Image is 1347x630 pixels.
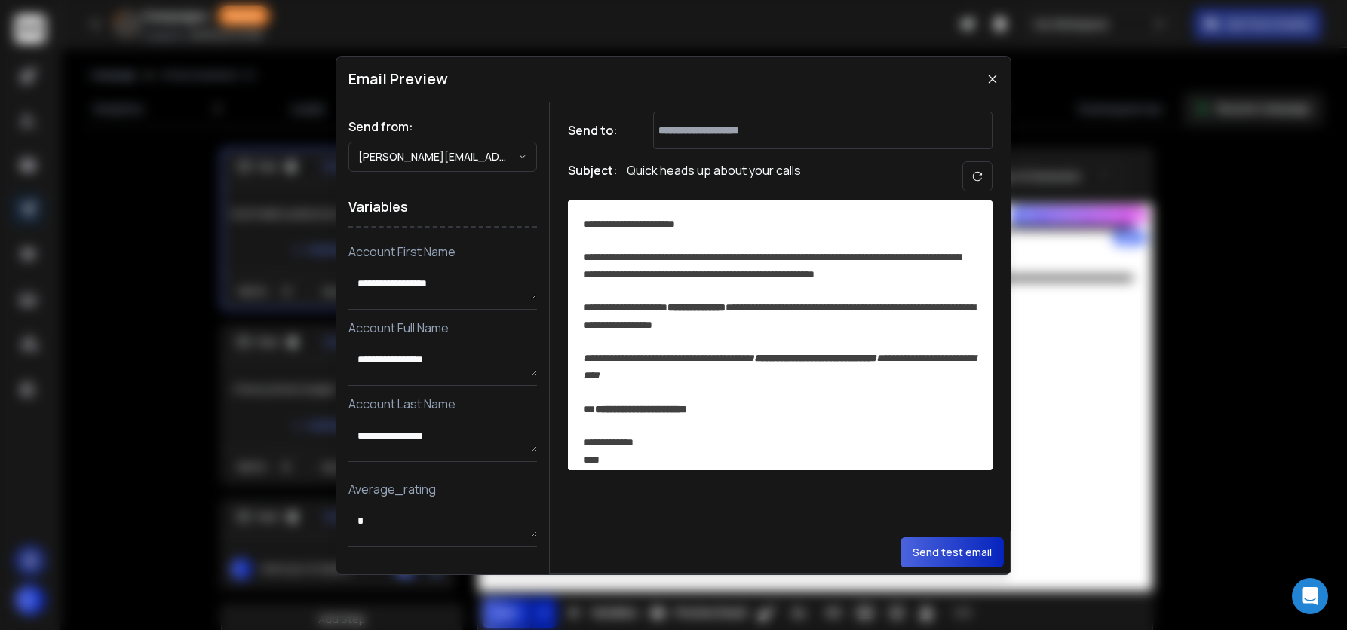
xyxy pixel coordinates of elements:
h1: Email Preview [348,69,448,90]
p: Company Name [348,556,537,574]
p: Account First Name [348,243,537,261]
h1: Send from: [348,118,537,136]
p: Account Last Name [348,395,537,413]
h1: Variables [348,187,537,228]
button: Send test email [901,537,1004,567]
div: Open Intercom Messenger [1292,578,1328,614]
p: [PERSON_NAME][EMAIL_ADDRESS][DOMAIN_NAME] [358,149,518,164]
h1: Send to: [568,121,628,139]
p: Quick heads up about your calls [627,161,801,191]
p: Average_rating [348,480,537,498]
p: Account Full Name [348,319,537,337]
h1: Subject: [568,161,618,191]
